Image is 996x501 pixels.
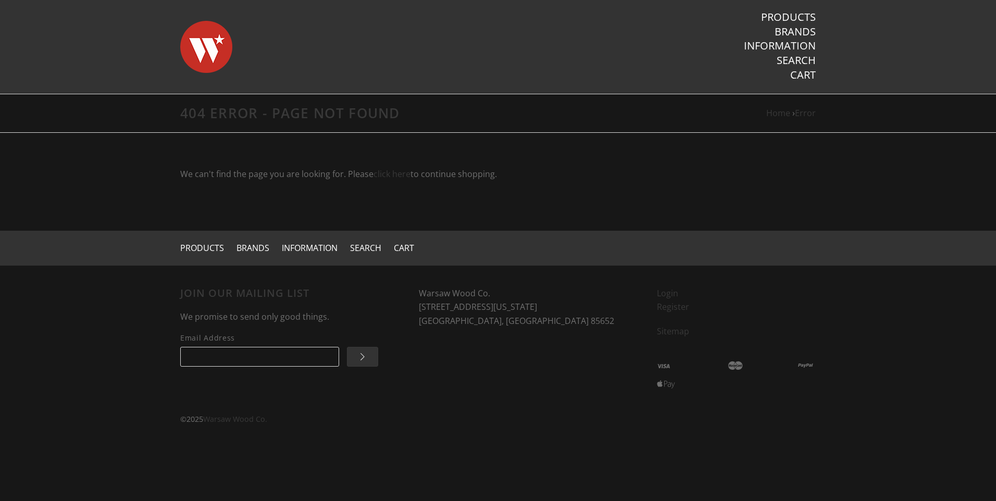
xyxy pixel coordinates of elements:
span: Email Address [180,332,339,344]
a: Search [777,54,816,67]
a: Error [795,107,816,119]
a: Login [657,287,678,299]
input:  [347,347,378,367]
a: Cart [394,242,414,254]
a: Home [766,107,790,119]
address: Warsaw Wood Co. [STREET_ADDRESS][US_STATE] [GEOGRAPHIC_DATA], [GEOGRAPHIC_DATA] 85652 [419,286,637,328]
p: We can't find the page you are looking for. Please to continue shopping. [180,167,816,181]
a: click here [373,168,410,180]
li: › [792,106,816,120]
h3: Join our mailing list [180,286,398,299]
h1: 404 Error - Page not found [180,105,816,122]
a: Information [282,242,338,254]
p: © 2025 [180,413,816,425]
a: Brands [236,242,269,254]
p: We promise to send only good things. [180,310,398,324]
a: Search [350,242,381,254]
img: Warsaw Wood Co. [180,10,232,83]
a: Register [657,301,689,312]
a: Products [761,10,816,24]
a: Warsaw Wood Co. [203,414,267,424]
a: Brands [775,25,816,39]
a: Cart [790,68,816,82]
a: Information [744,39,816,53]
a: Products [180,242,224,254]
input: Email Address [180,347,339,367]
a: Sitemap [657,325,689,337]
